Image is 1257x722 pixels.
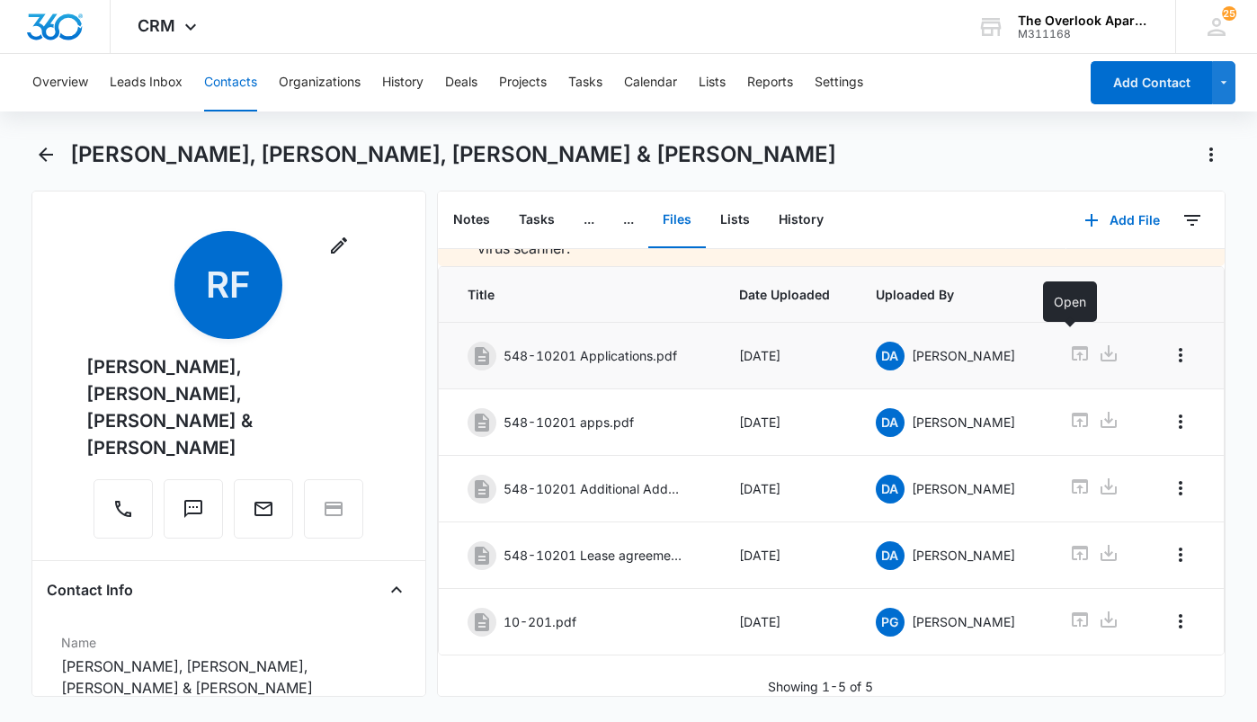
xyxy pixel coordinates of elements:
[876,408,905,437] span: DA
[718,389,854,456] td: [DATE]
[164,479,223,539] button: Text
[718,522,854,589] td: [DATE]
[31,140,59,169] button: Back
[1091,61,1212,104] button: Add Contact
[382,54,423,111] button: History
[706,192,764,248] button: Lists
[912,479,1015,498] p: [PERSON_NAME]
[648,192,706,248] button: Files
[876,475,905,504] span: DA
[718,323,854,389] td: [DATE]
[1166,407,1195,436] button: Overflow Menu
[1166,341,1195,370] button: Overflow Menu
[468,285,696,304] span: Title
[718,589,854,655] td: [DATE]
[876,608,905,637] span: PG
[234,479,293,539] button: Email
[504,346,677,365] p: 548-10201 Applications.pdf
[1178,206,1207,235] button: Filters
[504,546,683,565] p: 548-10201 Lease agreement.pdf
[912,346,1015,365] p: [PERSON_NAME]
[504,413,634,432] p: 548-10201 apps.pdf
[164,507,223,522] a: Text
[86,353,371,461] div: [PERSON_NAME], [PERSON_NAME], [PERSON_NAME] & [PERSON_NAME]
[1222,6,1236,21] span: 25
[279,54,361,111] button: Organizations
[138,16,175,35] span: CRM
[1166,607,1195,636] button: Overflow Menu
[699,54,726,111] button: Lists
[876,342,905,370] span: DA
[234,507,293,522] a: Email
[747,54,793,111] button: Reports
[568,54,602,111] button: Tasks
[1197,140,1226,169] button: Actions
[1066,199,1178,242] button: Add File
[1222,6,1236,21] div: notifications count
[61,633,397,652] label: Name
[1018,13,1149,28] div: account name
[876,285,1026,304] span: Uploaded By
[47,579,133,601] h4: Contact Info
[624,54,677,111] button: Calendar
[609,192,648,248] button: ...
[204,54,257,111] button: Contacts
[912,546,1015,565] p: [PERSON_NAME]
[439,192,504,248] button: Notes
[94,479,153,539] button: Call
[94,507,153,522] a: Call
[499,54,547,111] button: Projects
[569,192,609,248] button: ...
[382,575,411,604] button: Close
[764,192,838,248] button: History
[718,456,854,522] td: [DATE]
[1166,540,1195,569] button: Overflow Menu
[504,479,683,498] p: 548-10201 Additional Addendumns.pdf
[32,54,88,111] button: Overview
[47,626,411,707] div: Name[PERSON_NAME], [PERSON_NAME], [PERSON_NAME] & [PERSON_NAME]
[768,677,873,696] p: Showing 1-5 of 5
[815,54,863,111] button: Settings
[110,54,183,111] button: Leads Inbox
[70,141,836,168] h1: [PERSON_NAME], [PERSON_NAME], [PERSON_NAME] & [PERSON_NAME]
[876,541,905,570] span: DA
[445,54,477,111] button: Deals
[1043,281,1097,322] div: Open
[912,413,1015,432] p: [PERSON_NAME]
[739,285,833,304] span: Date Uploaded
[1018,28,1149,40] div: account id
[912,612,1015,631] p: [PERSON_NAME]
[174,231,282,339] span: RF
[504,192,569,248] button: Tasks
[504,612,576,631] p: 10-201.pdf
[1166,474,1195,503] button: Overflow Menu
[61,655,397,699] dd: [PERSON_NAME], [PERSON_NAME], [PERSON_NAME] & [PERSON_NAME]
